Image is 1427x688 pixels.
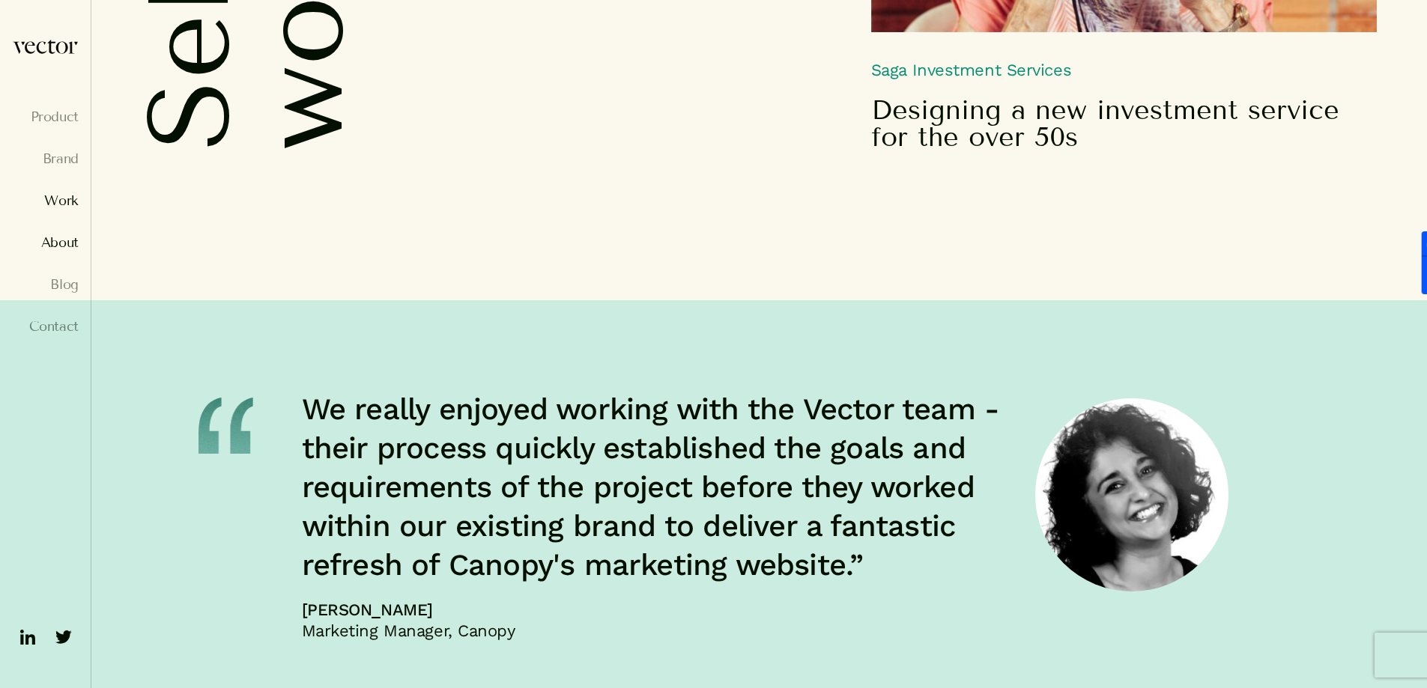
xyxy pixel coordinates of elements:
[871,97,1376,150] h5: Designing a new investment service for the over 50s
[12,151,79,166] a: Brand
[12,193,79,208] a: Work
[302,600,1018,621] h6: [PERSON_NAME]
[16,625,40,649] img: ico-linkedin
[302,621,1018,642] em: Marketing Manager, Canopy
[302,390,1018,585] p: We really enjoyed working with the Vector team - their process quickly established the goals and ...
[12,235,79,250] a: About
[12,277,79,292] a: Blog
[12,109,79,124] a: Product
[52,625,76,649] img: ico-twitter-fill
[12,319,79,334] a: Contact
